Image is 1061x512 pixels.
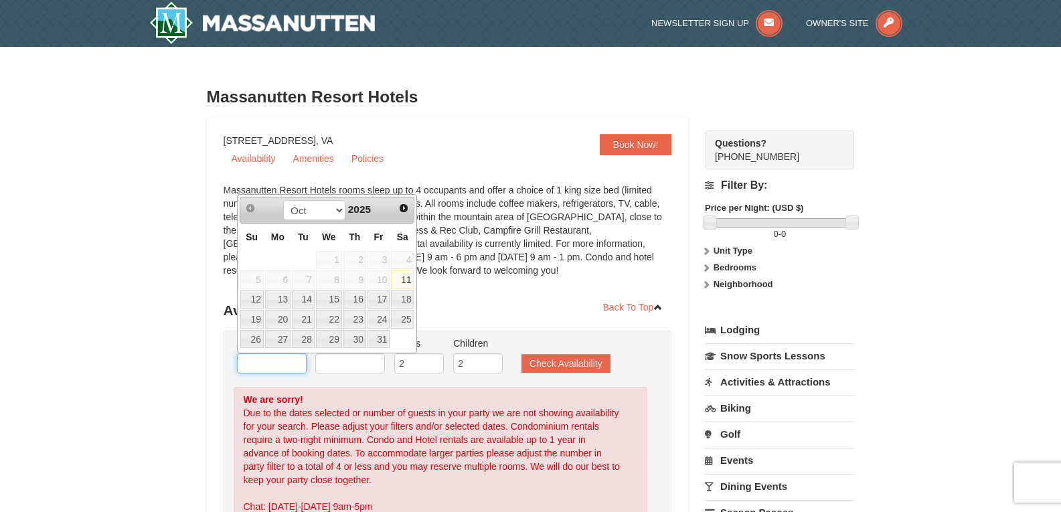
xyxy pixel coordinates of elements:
strong: Neighborhood [714,279,773,289]
span: 10 [368,270,390,289]
span: Next [398,203,409,214]
span: 8 [316,270,342,289]
span: Wednesday [322,232,336,242]
a: Biking [705,396,854,420]
a: Newsletter Sign Up [651,18,783,28]
a: Book Now! [600,134,672,155]
a: 23 [343,310,366,329]
a: 19 [240,310,264,329]
strong: Questions? [715,138,766,149]
span: 2 [343,251,366,270]
a: Policies [343,149,392,169]
a: 27 [265,330,291,349]
span: 1 [316,251,342,270]
strong: Bedrooms [714,262,756,272]
a: 28 [292,330,315,349]
a: 21 [292,310,315,329]
a: Massanutten Resort [149,1,376,44]
a: 12 [240,290,264,309]
a: 20 [265,310,291,329]
label: - [705,228,854,241]
span: Saturday [397,232,408,242]
span: 6 [265,270,291,289]
span: Monday [271,232,284,242]
a: Owner's Site [806,18,902,28]
a: 13 [265,290,291,309]
h3: Massanutten Resort Hotels [207,84,855,110]
h3: Availability [224,297,672,324]
a: Amenities [284,149,341,169]
a: Next [394,199,413,218]
h4: Filter By: [705,179,854,191]
a: 30 [343,330,366,349]
img: Massanutten Resort Logo [149,1,376,44]
span: 4 [391,251,414,270]
a: 16 [343,290,366,309]
span: Friday [374,232,384,242]
a: 22 [316,310,342,329]
a: 24 [368,310,390,329]
span: 0 [781,229,786,239]
a: 29 [316,330,342,349]
label: Adults [394,337,444,350]
a: 18 [391,290,414,309]
a: 25 [391,310,414,329]
span: Owner's Site [806,18,869,28]
a: Activities & Attractions [705,369,854,394]
a: Back To Top [594,297,672,317]
a: Snow Sports Lessons [705,343,854,368]
a: 26 [240,330,264,349]
span: 5 [240,270,264,289]
a: Lodging [705,318,854,342]
a: Events [705,448,854,473]
span: Thursday [349,232,360,242]
span: 3 [368,251,390,270]
a: 15 [316,290,342,309]
span: Newsletter Sign Up [651,18,749,28]
a: Prev [242,199,260,218]
a: 14 [292,290,315,309]
span: 9 [343,270,366,289]
a: Golf [705,422,854,446]
a: Dining Events [705,474,854,499]
span: [PHONE_NUMBER] [715,137,830,162]
strong: Unit Type [714,246,752,256]
span: 0 [773,229,778,239]
span: Tuesday [298,232,309,242]
span: Sunday [246,232,258,242]
a: 17 [368,290,390,309]
div: Massanutten Resort Hotels rooms sleep up to 4 occupants and offer a choice of 1 king size bed (li... [224,183,672,290]
strong: We are sorry! [244,394,303,405]
span: Prev [245,203,256,214]
a: Availability [224,149,284,169]
a: 31 [368,330,390,349]
span: 7 [292,270,315,289]
button: Check Availability [521,354,610,373]
strong: Price per Night: (USD $) [705,203,803,213]
a: 11 [391,270,414,289]
span: 2025 [348,203,371,215]
label: Children [453,337,503,350]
